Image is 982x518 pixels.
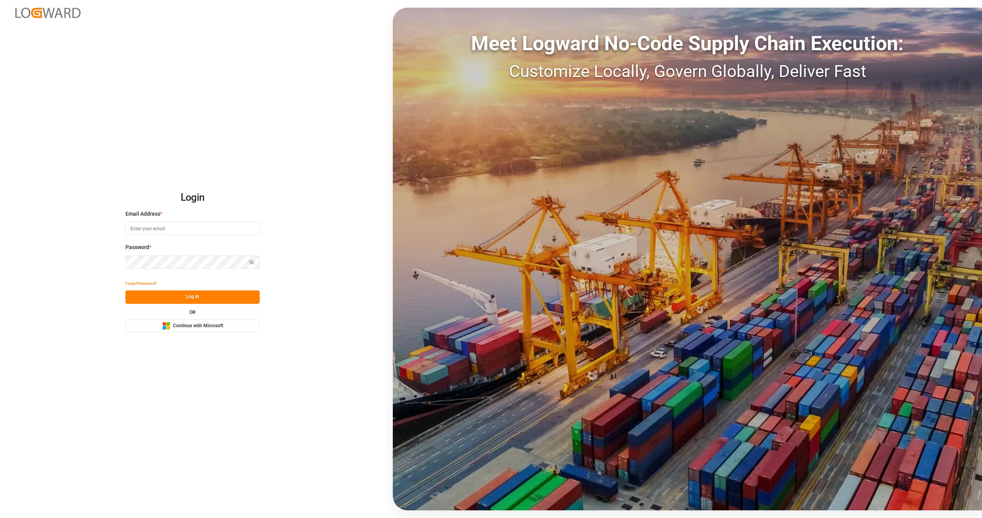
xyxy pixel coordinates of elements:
button: Log In [125,290,260,304]
div: Customize Locally, Govern Globally, Deliver Fast [393,59,982,84]
h2: Login [125,185,260,210]
div: Meet Logward No-Code Supply Chain Execution: [393,29,982,59]
input: Enter your email [125,222,260,235]
span: Email Address [125,210,160,218]
img: Logward_new_orange.png [15,8,81,18]
span: Password [125,243,149,251]
button: Forgot Password? [125,277,157,290]
small: OR [189,310,196,315]
span: Continue with Microsoft [173,323,223,329]
button: Continue with Microsoft [125,319,260,333]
